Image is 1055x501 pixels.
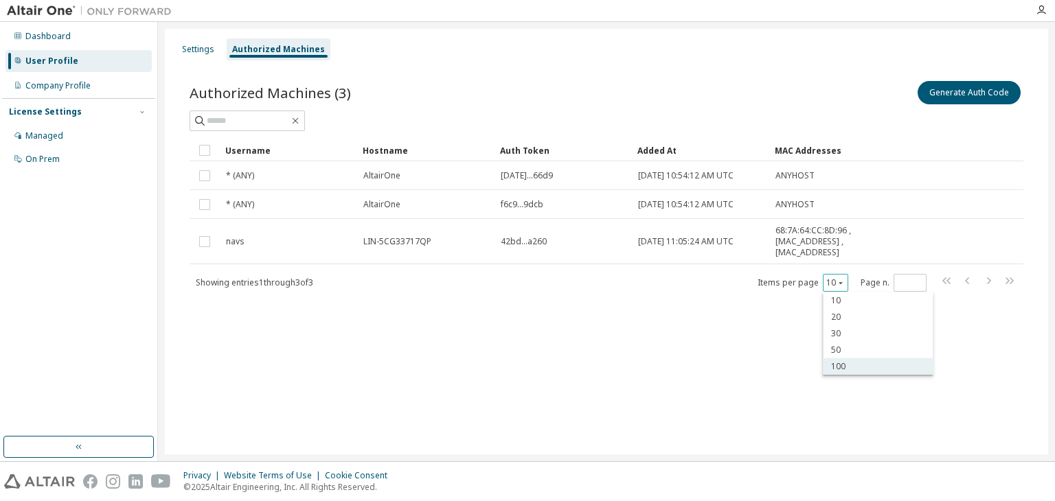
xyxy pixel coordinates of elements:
[363,139,489,161] div: Hostname
[325,470,396,481] div: Cookie Consent
[363,199,400,210] span: AltairOne
[190,83,351,102] span: Authorized Machines (3)
[861,274,927,292] span: Page n.
[182,44,214,55] div: Settings
[232,44,325,55] div: Authorized Machines
[823,292,933,309] div: 10
[638,170,734,181] span: [DATE] 10:54:12 AM UTC
[823,342,933,358] div: 50
[758,274,848,292] span: Items per page
[775,139,879,161] div: MAC Addresses
[226,236,245,247] span: navs
[224,470,325,481] div: Website Terms of Use
[775,170,815,181] span: ANYHOST
[823,309,933,325] div: 20
[25,31,71,42] div: Dashboard
[918,81,1021,104] button: Generate Auth Code
[826,277,845,288] button: 10
[25,130,63,141] div: Managed
[7,4,179,18] img: Altair One
[501,170,553,181] span: [DATE]...66d9
[4,474,75,489] img: altair_logo.svg
[151,474,171,489] img: youtube.svg
[25,56,78,67] div: User Profile
[128,474,143,489] img: linkedin.svg
[363,170,400,181] span: AltairOne
[25,154,60,165] div: On Prem
[363,236,431,247] span: LIN-5CG33717QP
[637,139,764,161] div: Added At
[183,470,224,481] div: Privacy
[500,139,626,161] div: Auth Token
[501,199,543,210] span: f6c9...9dcb
[183,481,396,493] p: © 2025 Altair Engineering, Inc. All Rights Reserved.
[775,225,878,258] span: 68:7A:64:CC:8D:96 , [MAC_ADDRESS] , [MAC_ADDRESS]
[823,358,933,375] div: 100
[638,236,734,247] span: [DATE] 11:05:24 AM UTC
[775,199,815,210] span: ANYHOST
[83,474,98,489] img: facebook.svg
[823,325,933,342] div: 30
[226,170,254,181] span: * (ANY)
[25,80,91,91] div: Company Profile
[196,277,313,288] span: Showing entries 1 through 3 of 3
[106,474,120,489] img: instagram.svg
[638,199,734,210] span: [DATE] 10:54:12 AM UTC
[9,106,82,117] div: License Settings
[225,139,352,161] div: Username
[501,236,547,247] span: 42bd...a260
[226,199,254,210] span: * (ANY)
